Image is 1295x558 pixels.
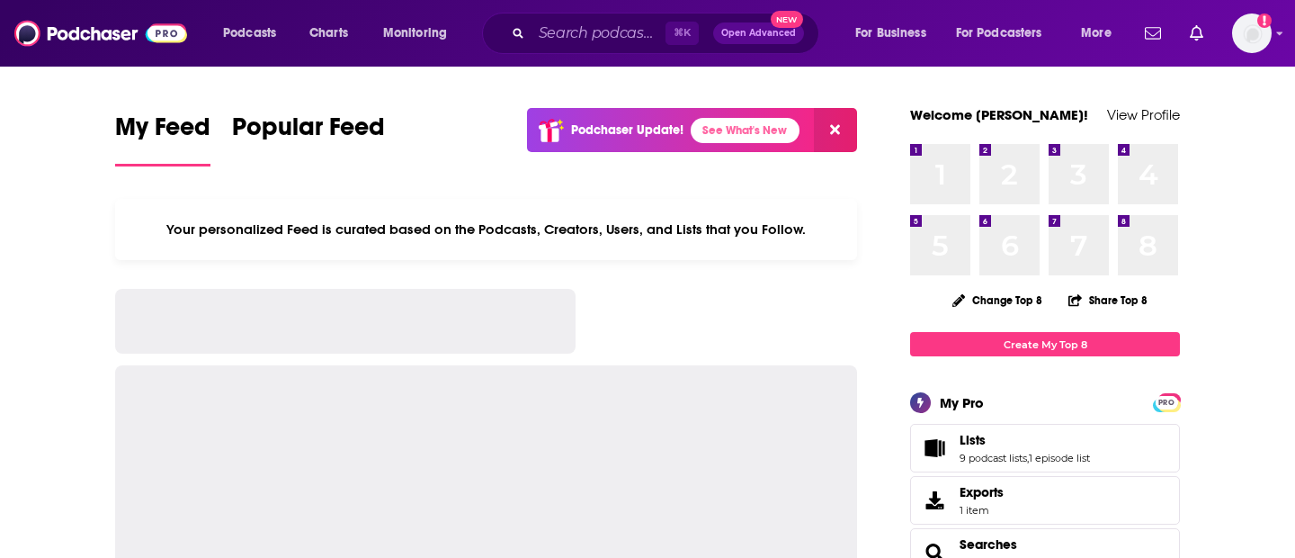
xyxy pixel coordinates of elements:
[843,19,949,48] button: open menu
[223,21,276,46] span: Podcasts
[1081,21,1112,46] span: More
[721,29,796,38] span: Open Advanced
[910,106,1088,123] a: Welcome [PERSON_NAME]!
[713,22,804,44] button: Open AdvancedNew
[1156,395,1177,409] a: PRO
[910,332,1180,356] a: Create My Top 8
[232,112,385,166] a: Popular Feed
[960,452,1027,464] a: 9 podcast lists
[960,484,1004,500] span: Exports
[232,112,385,153] span: Popular Feed
[960,504,1004,517] span: 1 item
[115,199,857,260] div: Your personalized Feed is curated based on the Podcasts, Creators, Users, and Lists that you Follow.
[309,21,348,46] span: Charts
[1027,452,1029,464] span: ,
[1068,19,1134,48] button: open menu
[665,22,699,45] span: ⌘ K
[1138,18,1168,49] a: Show notifications dropdown
[115,112,210,166] a: My Feed
[1029,452,1090,464] a: 1 episode list
[942,289,1053,311] button: Change Top 8
[1067,283,1148,318] button: Share Top 8
[960,432,986,448] span: Lists
[916,488,952,513] span: Exports
[531,19,665,48] input: Search podcasts, credits, & more...
[1156,396,1177,409] span: PRO
[571,122,683,138] p: Podchaser Update!
[1232,13,1272,53] span: Logged in as jillgoldstein
[1257,13,1272,28] svg: Add a profile image
[1232,13,1272,53] img: User Profile
[1107,106,1180,123] a: View Profile
[910,424,1180,472] span: Lists
[1232,13,1272,53] button: Show profile menu
[14,16,187,50] img: Podchaser - Follow, Share and Rate Podcasts
[910,476,1180,525] a: Exports
[960,432,1090,448] a: Lists
[210,19,299,48] button: open menu
[855,21,926,46] span: For Business
[940,394,984,411] div: My Pro
[956,21,1042,46] span: For Podcasters
[960,536,1017,553] a: Searches
[371,19,470,48] button: open menu
[383,21,447,46] span: Monitoring
[691,118,799,143] a: See What's New
[1183,18,1210,49] a: Show notifications dropdown
[298,19,359,48] a: Charts
[115,112,210,153] span: My Feed
[916,436,952,461] a: Lists
[944,19,1068,48] button: open menu
[771,11,803,28] span: New
[499,13,836,54] div: Search podcasts, credits, & more...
